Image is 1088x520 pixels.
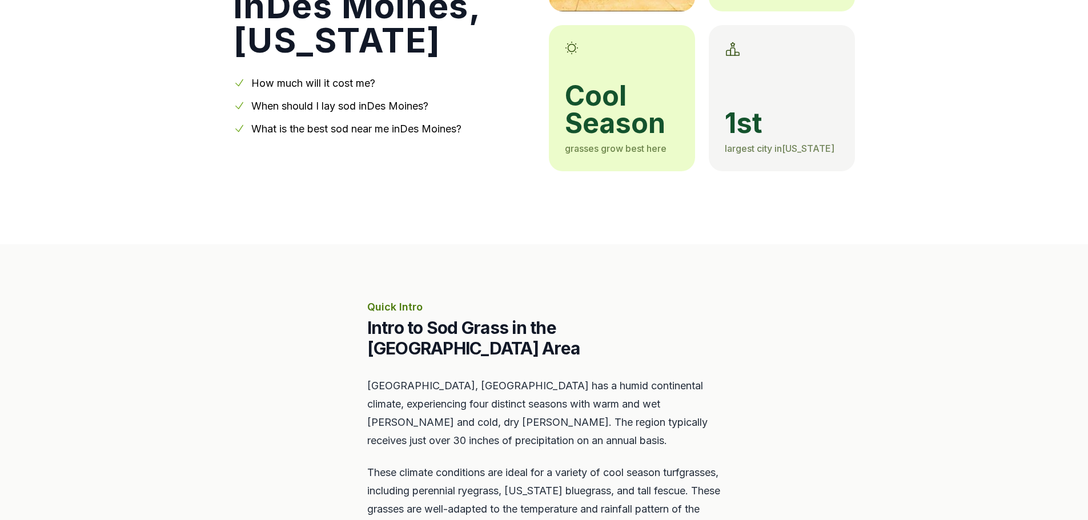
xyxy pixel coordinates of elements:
span: cool season [565,82,679,137]
span: largest city in [US_STATE] [725,143,834,154]
span: grasses grow best here [565,143,667,154]
h2: Intro to Sod Grass in the [GEOGRAPHIC_DATA] Area [367,317,721,358]
p: [GEOGRAPHIC_DATA], [GEOGRAPHIC_DATA] has a humid continental climate, experiencing four distinct ... [367,377,721,450]
p: Quick Intro [367,299,721,315]
a: How much will it cost me? [251,77,375,89]
span: 1st [725,110,839,137]
a: What is the best sod near me inDes Moines? [251,123,461,135]
a: When should I lay sod inDes Moines? [251,100,428,112]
